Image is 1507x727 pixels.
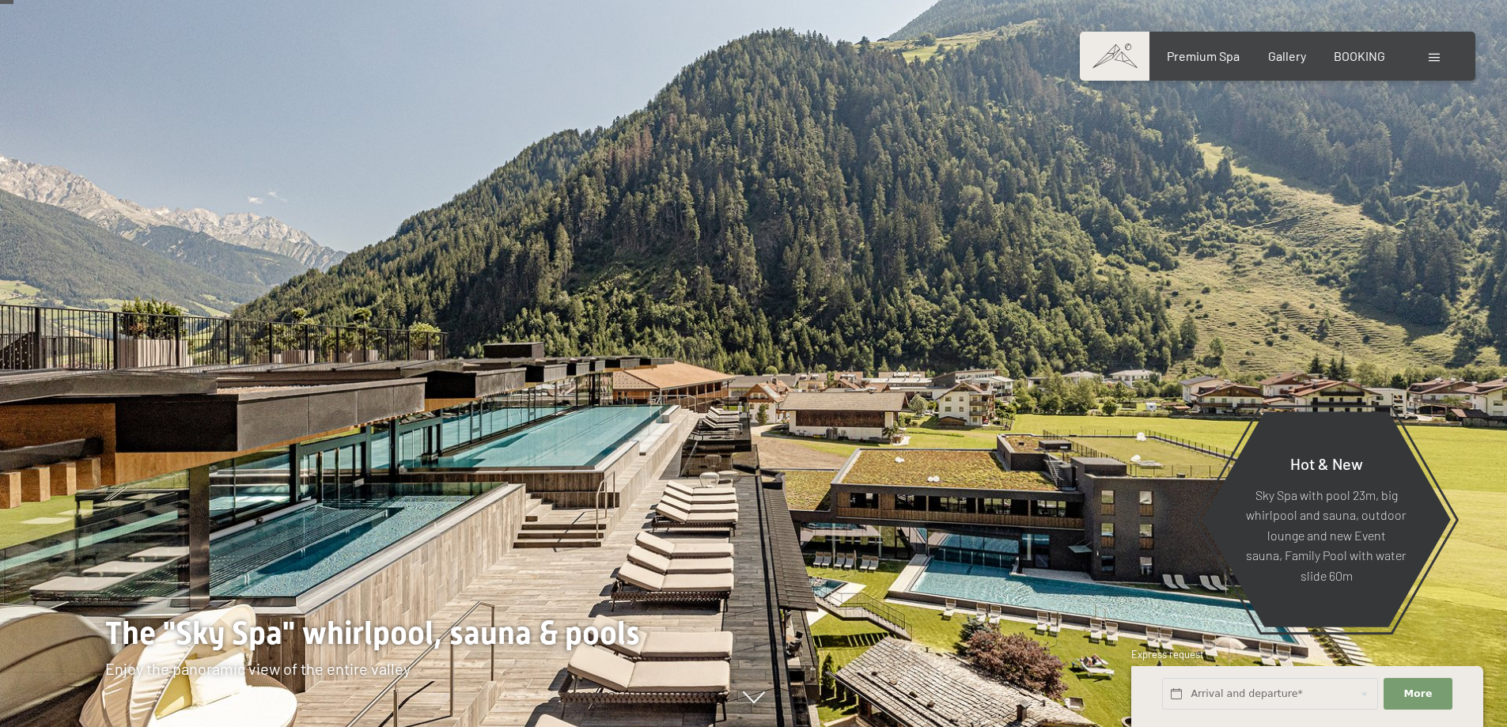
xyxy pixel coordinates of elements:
[1290,453,1363,472] span: Hot & New
[1167,48,1240,63] a: Premium Spa
[1240,484,1412,585] p: Sky Spa with pool 23m, big whirlpool and sauna, outdoor lounge and new Event sauna, Family Pool w...
[1384,678,1452,710] button: More
[1201,411,1452,628] a: Hot & New Sky Spa with pool 23m, big whirlpool and sauna, outdoor lounge and new Event sauna, Fam...
[1334,48,1385,63] a: BOOKING
[1404,687,1433,701] span: More
[1131,648,1204,661] span: Express request
[1268,48,1306,63] a: Gallery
